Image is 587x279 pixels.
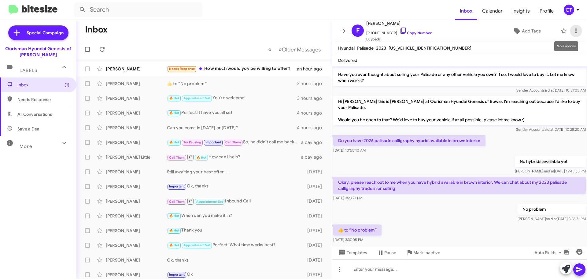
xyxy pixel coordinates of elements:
div: [PERSON_NAME] [106,169,167,175]
button: Add Tags [495,25,558,36]
p: Okay, please reach out to me when you have hybrid available in brown interior. We can chat about ... [333,177,586,194]
span: said at [543,169,554,173]
span: Add Tags [522,25,541,36]
button: Pause [372,247,401,258]
span: [PHONE_NUMBER] [366,27,432,36]
span: [DATE] 3:23:27 PM [333,196,362,200]
button: Mark Inactive [401,247,445,258]
span: Appointment Set [183,243,210,247]
span: « [268,46,271,53]
span: Needs Response [169,67,195,71]
div: [PERSON_NAME] [106,139,167,145]
p: Hi [PERSON_NAME] this is [PERSON_NAME] at Ourisman Hyundai Genesis of Bowie. I'm reaching out bec... [333,96,586,125]
div: [DATE] [304,169,327,175]
div: [PERSON_NAME] [106,272,167,278]
button: Auto Fields [530,247,569,258]
div: a day ago [301,139,327,145]
div: an hour ago [297,66,327,72]
div: More options [554,41,578,51]
span: [PERSON_NAME] [DATE] 3:36:31 PM [518,217,586,221]
div: Inbound Call [167,197,304,205]
a: Copy Number [400,31,432,35]
div: [PERSON_NAME] [106,257,167,263]
span: Hyundai [338,45,355,51]
span: Older Messages [282,46,321,53]
span: Buyback [366,36,432,42]
div: 2 hours ago [297,81,327,87]
div: [PERSON_NAME] [106,125,167,131]
span: Special Campaign [27,30,64,36]
div: Still awaiting your best offer.... [167,169,304,175]
div: Ok [167,271,304,278]
a: Insights [508,2,535,20]
p: ​👍​ to “ No problem ” [333,224,382,236]
span: [PERSON_NAME] [DATE] 12:45:55 PM [515,169,586,173]
span: Auto Fields [534,247,564,258]
span: [US_VEHICLE_IDENTIFICATION_NUMBER] [389,45,471,51]
div: [PERSON_NAME] [106,242,167,248]
span: Delivered [338,58,357,63]
a: Special Campaign [8,25,68,40]
div: [DATE] [304,242,327,248]
span: Call Them [169,200,185,204]
p: No problem [518,204,586,215]
p: Hi [PERSON_NAME] this is [PERSON_NAME] at Ourisman Hyundai Genesis of [PERSON_NAME]. Thanks again... [333,51,586,86]
span: Appointment Set [183,96,210,100]
div: Perfect! I have you all set [167,109,297,116]
span: Inbox [455,2,477,20]
span: Call Them [225,140,241,144]
span: All Conversations [17,111,52,117]
span: Needs Response [17,96,69,103]
div: [PERSON_NAME] [106,95,167,101]
div: [PERSON_NAME] [106,110,167,116]
div: [DATE] [304,257,327,263]
div: So, he didn't call me back. What's new? [167,139,301,146]
p: No hybrids available yet [515,156,586,167]
div: a day ago [301,154,327,160]
input: Search [74,2,202,17]
button: Next [275,43,324,56]
span: 🔥 Hot [196,156,207,160]
span: [DATE] 3:37:05 PM [333,237,363,242]
span: Sender Account [DATE] 10:31:05 AM [516,88,586,92]
span: Appointment Set [196,200,223,204]
button: Previous [264,43,275,56]
div: ​👍​ to “ No problem ” [167,81,297,87]
span: said at [543,127,553,132]
div: 4 hours ago [297,125,327,131]
span: Call Them [169,156,185,160]
span: said at [543,88,554,92]
nav: Page navigation example [265,43,324,56]
span: Calendar [477,2,508,20]
div: [PERSON_NAME] [106,213,167,219]
div: 3 hours ago [297,95,327,101]
span: Try Pausing [183,140,201,144]
button: Templates [332,247,372,258]
div: Can you come in [DATE] or [DATE]? [167,125,297,131]
div: [PERSON_NAME] [106,66,167,72]
div: [DATE] [304,213,327,219]
span: 🔥 Hot [169,214,179,218]
div: Ok, thanks [167,183,304,190]
div: You're welcome! [167,95,297,102]
div: [PERSON_NAME] [106,228,167,234]
div: [DATE] [304,183,327,190]
a: Profile [535,2,559,20]
div: [DATE] [304,272,327,278]
div: [DATE] [304,198,327,204]
span: [PERSON_NAME] [366,20,432,27]
p: Do you have 2026 palisade calligraphy hybrid available in brown interior [333,135,485,146]
span: 🔥 Hot [169,243,179,247]
div: CT [564,5,574,15]
div: 4 hours ago [297,110,327,116]
div: [DATE] [304,228,327,234]
span: Important [205,140,221,144]
div: Thank you [167,227,304,234]
span: Mark Inactive [413,247,440,258]
span: 🔥 Hot [169,140,179,144]
div: Perfect! What time works best? [167,242,304,249]
span: Inbox [17,82,69,88]
span: » [279,46,282,53]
